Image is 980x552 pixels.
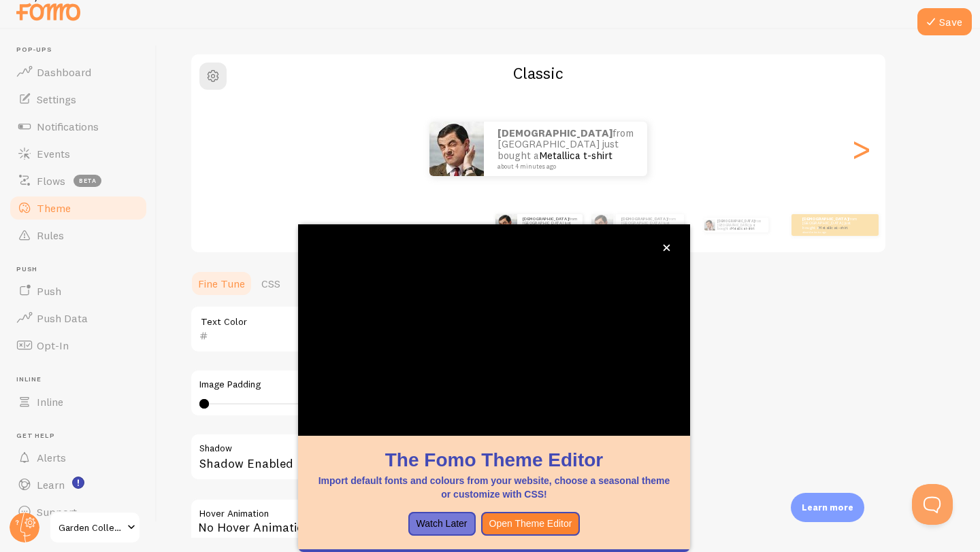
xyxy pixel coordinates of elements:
img: Fomo [495,214,517,236]
label: Image Padding [199,379,589,391]
span: Notifications [37,120,99,133]
span: Pop-ups [16,46,148,54]
button: Watch Later [408,512,476,536]
p: from [GEOGRAPHIC_DATA] just bought a [523,216,577,233]
span: Theme [37,201,71,215]
a: Rules [8,222,148,249]
h2: Classic [191,63,885,84]
a: Fine Tune [190,270,253,297]
a: Settings [8,86,148,113]
small: about 4 minutes ago [497,163,630,170]
button: close, [659,241,674,255]
a: CSS [253,270,289,297]
div: Next slide [853,100,869,198]
a: Support [8,498,148,525]
img: Fomo [429,122,484,176]
span: beta [73,175,101,187]
div: Learn more [791,493,864,522]
a: Dashboard [8,58,148,86]
span: Push Data [37,311,88,325]
iframe: Help Scout Beacon - Open [912,484,953,525]
span: Learn [37,478,65,491]
span: Get Help [16,432,148,441]
a: Garden Collection [49,511,141,544]
p: from [GEOGRAPHIC_DATA] just bought a [802,216,857,233]
span: Push [37,284,61,298]
p: Learn more [802,501,853,514]
strong: [DEMOGRAPHIC_DATA] [523,216,569,222]
p: from [GEOGRAPHIC_DATA] just bought a [497,128,634,170]
img: Fomo [591,214,613,236]
span: Settings [37,92,76,106]
a: Metallica t-shirt [819,225,848,230]
small: about 4 minutes ago [802,230,855,233]
img: Fomo [704,220,715,230]
span: Opt-In [37,339,69,352]
button: Save [917,8,972,35]
a: Opt-In [8,332,148,359]
strong: [DEMOGRAPHIC_DATA] [802,216,849,222]
a: Alerts [8,444,148,471]
span: Support [37,505,77,519]
span: Rules [37,228,64,242]
p: from [GEOGRAPHIC_DATA] just bought a [717,218,763,232]
a: Learn [8,471,148,498]
a: Metallica t-shirt [539,149,612,162]
span: Inline [16,375,148,384]
div: No Hover Animation [190,498,598,546]
span: Garden Collection [59,519,123,536]
span: Alerts [37,451,66,464]
p: Import default fonts and colours from your website, choose a seasonal theme or customize with CSS! [314,474,674,501]
svg: <p>Watch New Feature Tutorials!</p> [72,477,84,489]
a: Inline [8,388,148,415]
div: The Fomo Theme EditorImport default fonts and colours from your website, choose a seasonal theme ... [298,224,690,552]
a: Push [8,277,148,305]
span: Events [37,147,70,160]
div: Shadow Enabled [190,433,598,483]
span: Flows [37,174,65,188]
button: Open Theme Editor [481,512,581,536]
strong: [DEMOGRAPHIC_DATA] [497,126,612,139]
a: Events [8,140,148,167]
h1: The Fomo Theme Editor [314,447,674,473]
a: Push Data [8,305,148,332]
span: Inline [37,395,63,409]
strong: [DEMOGRAPHIC_DATA] [717,219,755,223]
a: Notifications [8,113,148,140]
a: Flows beta [8,167,148,194]
span: Dashboard [37,65,91,79]
p: from [GEOGRAPHIC_DATA] just bought a [621,216,679,233]
strong: [DEMOGRAPHIC_DATA] [621,216,668,222]
a: Theme [8,194,148,222]
a: Metallica t-shirt [731,226,754,230]
span: Push [16,265,148,274]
